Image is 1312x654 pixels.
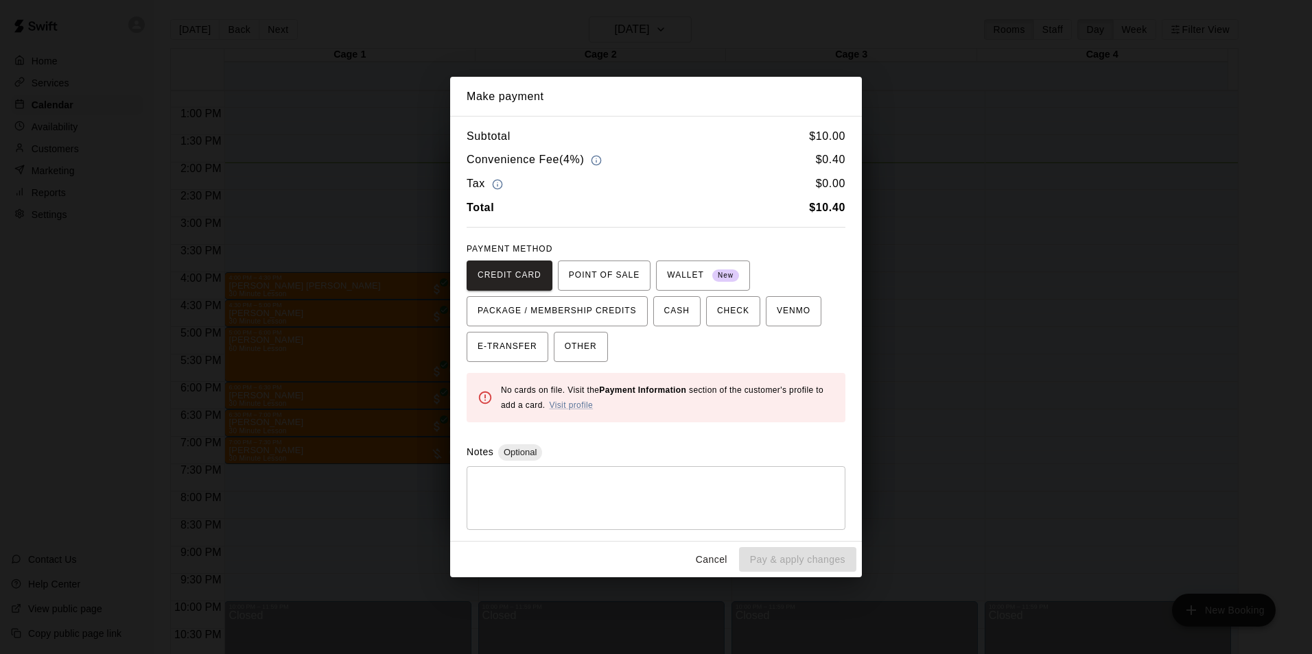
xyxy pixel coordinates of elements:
span: Optional [498,447,542,457]
span: VENMO [777,300,810,322]
span: WALLET [667,265,739,287]
button: POINT OF SALE [558,261,651,291]
button: E-TRANSFER [467,332,548,362]
h6: $ 0.40 [816,151,845,169]
span: New [712,267,739,285]
h6: $ 10.00 [809,128,845,145]
h6: Subtotal [467,128,511,145]
h6: $ 0.00 [816,175,845,193]
span: OTHER [565,336,597,358]
label: Notes [467,446,493,457]
span: PAYMENT METHOD [467,244,552,254]
button: CASH [653,296,701,326]
span: E-TRANSFER [478,336,537,358]
span: No cards on file. Visit the section of the customer's profile to add a card. [501,385,823,410]
b: $ 10.40 [809,202,845,213]
button: Cancel [690,547,734,572]
span: POINT OF SALE [569,265,640,287]
button: OTHER [554,332,608,362]
button: PACKAGE / MEMBERSHIP CREDITS [467,296,648,326]
h2: Make payment [450,77,862,117]
button: CHECK [706,296,760,326]
span: CASH [664,300,690,322]
span: CREDIT CARD [478,265,541,287]
button: WALLET New [656,261,750,291]
b: Payment Information [599,385,686,395]
b: Total [467,202,494,213]
a: Visit profile [549,400,593,410]
button: VENMO [766,296,821,326]
button: CREDIT CARD [467,261,552,291]
h6: Tax [467,175,506,193]
h6: Convenience Fee ( 4% ) [467,151,605,169]
span: CHECK [717,300,749,322]
span: PACKAGE / MEMBERSHIP CREDITS [478,300,637,322]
